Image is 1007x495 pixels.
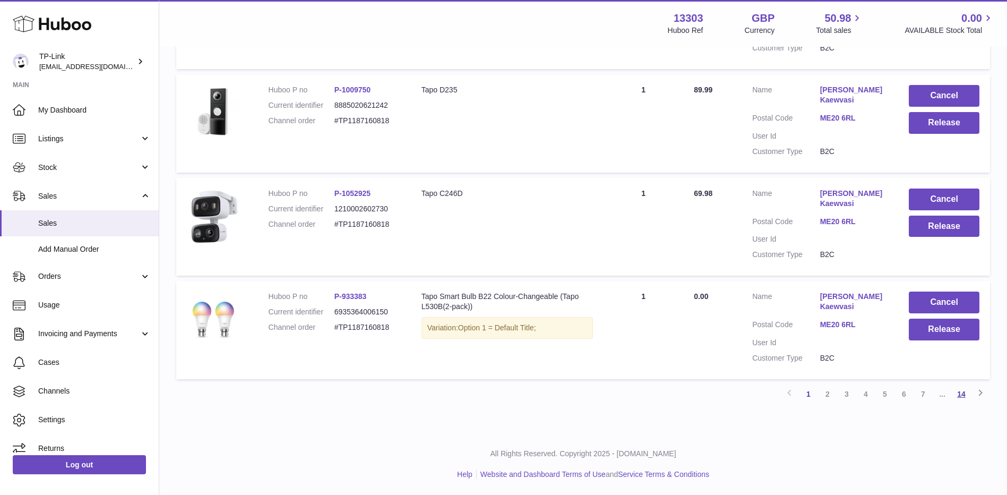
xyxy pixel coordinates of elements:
strong: 13303 [674,11,703,25]
div: Currency [745,25,775,36]
dt: Channel order [269,219,334,229]
img: L530B-overview_large_1612269390092r.jpg [187,292,240,345]
li: and [477,470,709,480]
div: Tapo D235 [421,85,593,95]
dd: B2C [820,353,888,363]
span: Sales [38,191,140,201]
a: 2 [818,385,837,404]
span: My Dashboard [38,105,151,115]
span: Add Manual Order [38,244,151,254]
dt: Postal Code [752,217,820,229]
a: Help [457,470,472,479]
img: gaby.chen@tp-link.com [13,54,29,70]
span: Orders [38,271,140,281]
a: [PERSON_NAME] Kaewvasi [820,292,888,312]
a: Log out [13,455,146,474]
dt: Customer Type [752,43,820,53]
span: Returns [38,443,151,454]
a: Service Terms & Conditions [618,470,709,479]
td: 1 [604,74,683,172]
button: Release [909,216,979,237]
dt: Current identifier [269,100,334,110]
dt: Name [752,189,820,211]
dd: B2C [820,250,888,260]
a: [PERSON_NAME] Kaewvasi [820,85,888,105]
dt: Name [752,292,820,314]
dd: #TP1187160818 [334,116,400,126]
a: ME20 6RL [820,217,888,227]
a: 4 [856,385,875,404]
a: P-1009750 [334,86,371,94]
span: AVAILABLE Stock Total [905,25,994,36]
dt: Huboo P no [269,292,334,302]
dt: Huboo P no [269,189,334,199]
a: Website and Dashboard Terms of Use [480,470,606,479]
span: 0.00 [961,11,982,25]
span: 89.99 [694,86,712,94]
span: Option 1 = Default Title; [458,323,536,332]
div: TP-Link [39,52,135,72]
span: Usage [38,300,151,310]
dd: 6935364006150 [334,307,400,317]
span: ... [933,385,952,404]
dt: Customer Type [752,250,820,260]
dt: Postal Code [752,320,820,332]
a: ME20 6RL [820,320,888,330]
td: 1 [604,178,683,276]
dt: Huboo P no [269,85,334,95]
div: Variation: [421,317,593,339]
dt: Current identifier [269,204,334,214]
strong: GBP [752,11,774,25]
span: Total sales [816,25,863,36]
span: Channels [38,386,151,396]
div: Tapo Smart Bulb B22 Colour-Changeable (Tapo L530B(2-pack)) [421,292,593,312]
span: Listings [38,134,140,144]
a: 0.00 AVAILABLE Stock Total [905,11,994,36]
dd: #TP1187160818 [334,322,400,332]
span: Sales [38,218,151,228]
dt: User Id [752,131,820,141]
span: 50.98 [824,11,851,25]
dt: Name [752,85,820,108]
span: [EMAIL_ADDRESS][DOMAIN_NAME] [39,62,156,71]
dt: Customer Type [752,147,820,157]
td: 1 [604,281,683,379]
dt: User Id [752,338,820,348]
span: Cases [38,357,151,368]
a: 6 [894,385,914,404]
dt: Channel order [269,322,334,332]
dd: 1210002602730 [334,204,400,214]
dt: User Id [752,234,820,244]
a: P-933383 [334,292,367,301]
span: Invoicing and Payments [38,329,140,339]
span: Stock [38,163,140,173]
dd: #TP1187160818 [334,219,400,229]
img: 133031727278049.jpg [187,85,240,138]
button: Cancel [909,85,979,107]
dt: Current identifier [269,307,334,317]
a: 1 [799,385,818,404]
dd: B2C [820,43,888,53]
button: Release [909,319,979,340]
dt: Postal Code [752,113,820,126]
p: All Rights Reserved. Copyright 2025 - [DOMAIN_NAME] [168,449,999,459]
a: 3 [837,385,856,404]
a: 50.98 Total sales [816,11,863,36]
dd: B2C [820,147,888,157]
a: [PERSON_NAME] Kaewvasi [820,189,888,209]
span: 0.00 [694,292,708,301]
div: Tapo C246D [421,189,593,199]
dt: Customer Type [752,353,820,363]
a: 5 [875,385,894,404]
button: Cancel [909,292,979,313]
dt: Channel order [269,116,334,126]
span: Settings [38,415,151,425]
div: Huboo Ref [668,25,703,36]
a: 14 [952,385,971,404]
a: ME20 6RL [820,113,888,123]
a: P-1052925 [334,189,371,198]
span: 69.98 [694,189,712,198]
img: 1753362243.jpg [187,189,240,246]
a: 7 [914,385,933,404]
button: Release [909,112,979,134]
